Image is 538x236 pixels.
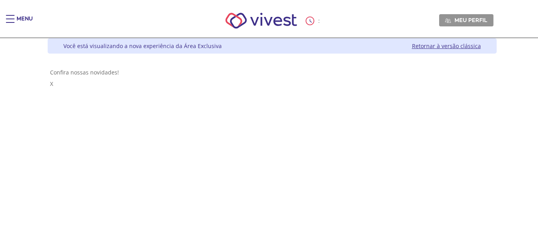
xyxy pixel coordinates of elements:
img: Meu perfil [445,18,451,24]
img: Vivest [217,4,306,37]
a: Meu perfil [439,14,493,26]
span: X [50,80,53,87]
div: Confira nossas novidades! [50,69,494,76]
div: Vivest [42,38,497,236]
div: : [306,17,321,25]
a: Retornar à versão clássica [412,42,481,50]
div: Menu [17,15,33,31]
span: Meu perfil [455,17,487,24]
div: Você está visualizando a nova experiência da Área Exclusiva [63,42,222,50]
